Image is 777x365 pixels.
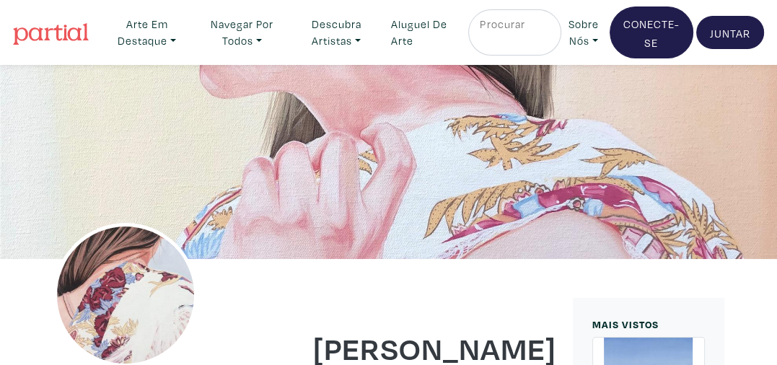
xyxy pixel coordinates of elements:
[196,9,288,56] a: Navegar por todos
[569,17,599,48] font: Sobre nós
[385,9,459,56] a: Aluguel de Arte
[291,9,381,56] a: Descubra Artistas
[118,17,167,48] font: Arte em destaque
[478,15,550,33] input: Procurar
[592,317,659,331] font: MAIS VISTOS
[312,17,361,48] font: Descubra Artistas
[561,9,606,56] a: Sobre nós
[102,9,193,56] a: Arte em destaque
[610,6,693,58] a: Conecte-se
[211,17,273,48] font: Navegar por todos
[623,16,680,49] font: Conecte-se
[391,17,447,48] font: Aluguel de Arte
[696,16,764,49] a: Juntar
[710,25,750,40] font: Juntar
